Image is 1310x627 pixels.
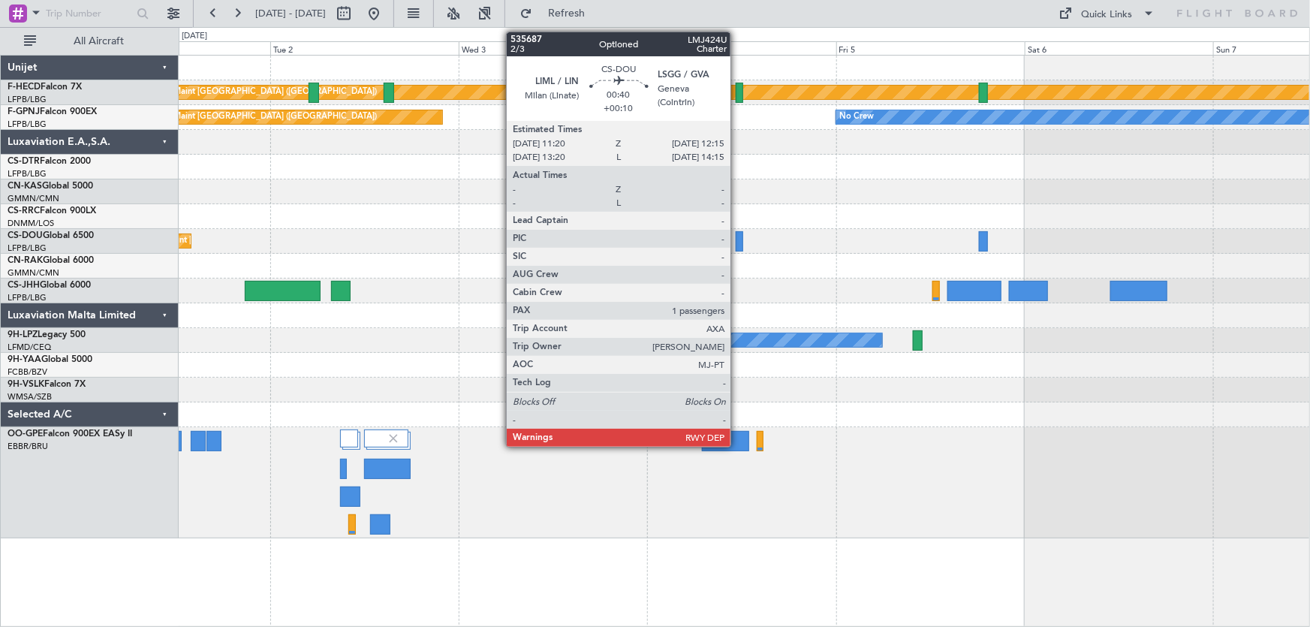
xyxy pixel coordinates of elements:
a: LFMD/CEQ [8,342,51,353]
div: [DATE] [182,30,207,43]
button: Refresh [513,2,603,26]
a: LFPB/LBG [8,243,47,254]
a: LFPB/LBG [8,94,47,105]
span: Refresh [535,8,598,19]
a: CS-DTRFalcon 2000 [8,157,91,166]
div: Fri 5 [836,41,1025,55]
button: All Aircraft [17,29,163,53]
a: OO-GPEFalcon 900EX EASy II [8,430,132,439]
a: LFPB/LBG [8,168,47,179]
span: All Aircraft [39,36,158,47]
div: Thu 4 [647,41,836,55]
span: F-HECD [8,83,41,92]
div: Planned Maint [GEOGRAPHIC_DATA] ([GEOGRAPHIC_DATA]) [140,106,377,128]
span: [DATE] - [DATE] [255,7,326,20]
a: CS-DOUGlobal 6500 [8,231,94,240]
a: CN-RAKGlobal 6000 [8,256,94,265]
div: Quick Links [1082,8,1133,23]
div: No Crew [840,106,875,128]
span: 9H-VSLK [8,380,44,389]
a: GMMN/CMN [8,193,59,204]
span: CN-RAK [8,256,43,265]
a: CS-RRCFalcon 900LX [8,206,96,216]
a: FCBB/BZV [8,366,47,378]
div: Planned Maint [GEOGRAPHIC_DATA] ([GEOGRAPHIC_DATA]) [140,81,377,104]
span: F-GPNJ [8,107,40,116]
span: CN-KAS [8,182,42,191]
input: Trip Number [46,2,132,25]
div: Wed 3 [459,41,647,55]
span: 9H-LPZ [8,330,38,339]
span: OO-GPE [8,430,43,439]
span: 9H-YAA [8,355,41,364]
a: 9H-YAAGlobal 5000 [8,355,92,364]
a: WMSA/SZB [8,391,52,402]
div: No Crew [604,329,639,351]
div: Tue 2 [270,41,459,55]
span: CS-DOU [8,231,43,240]
div: Sat 6 [1025,41,1213,55]
a: GMMN/CMN [8,267,59,279]
a: 9H-LPZLegacy 500 [8,330,86,339]
a: 9H-VSLKFalcon 7X [8,380,86,389]
a: CS-JHHGlobal 6000 [8,281,91,290]
span: CS-RRC [8,206,40,216]
a: LFPB/LBG [8,119,47,130]
a: F-HECDFalcon 7X [8,83,82,92]
img: gray-close.svg [387,432,400,445]
span: CS-JHH [8,281,40,290]
a: EBBR/BRU [8,441,48,452]
a: CN-KASGlobal 5000 [8,182,93,191]
a: F-GPNJFalcon 900EX [8,107,97,116]
a: DNMM/LOS [8,218,54,229]
a: LFPB/LBG [8,292,47,303]
button: Quick Links [1052,2,1163,26]
span: CS-DTR [8,157,40,166]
